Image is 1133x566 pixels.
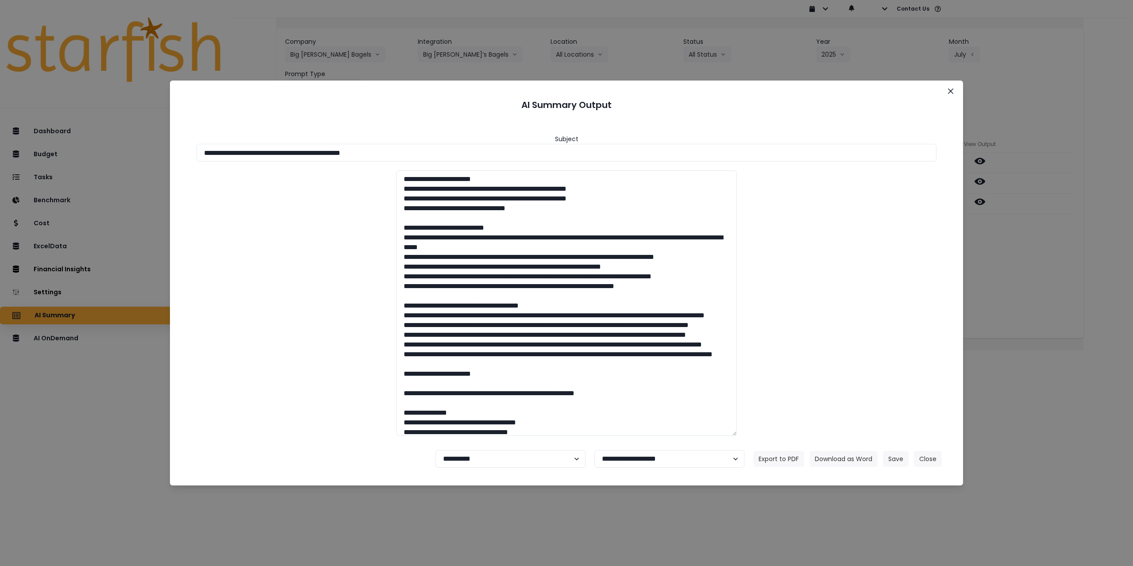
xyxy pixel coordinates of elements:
[181,91,952,119] header: AI Summary Output
[883,451,909,467] button: Save
[809,451,878,467] button: Download as Word
[753,451,804,467] button: Export to PDF
[914,451,942,467] button: Close
[555,135,578,144] header: Subject
[944,84,958,98] button: Close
